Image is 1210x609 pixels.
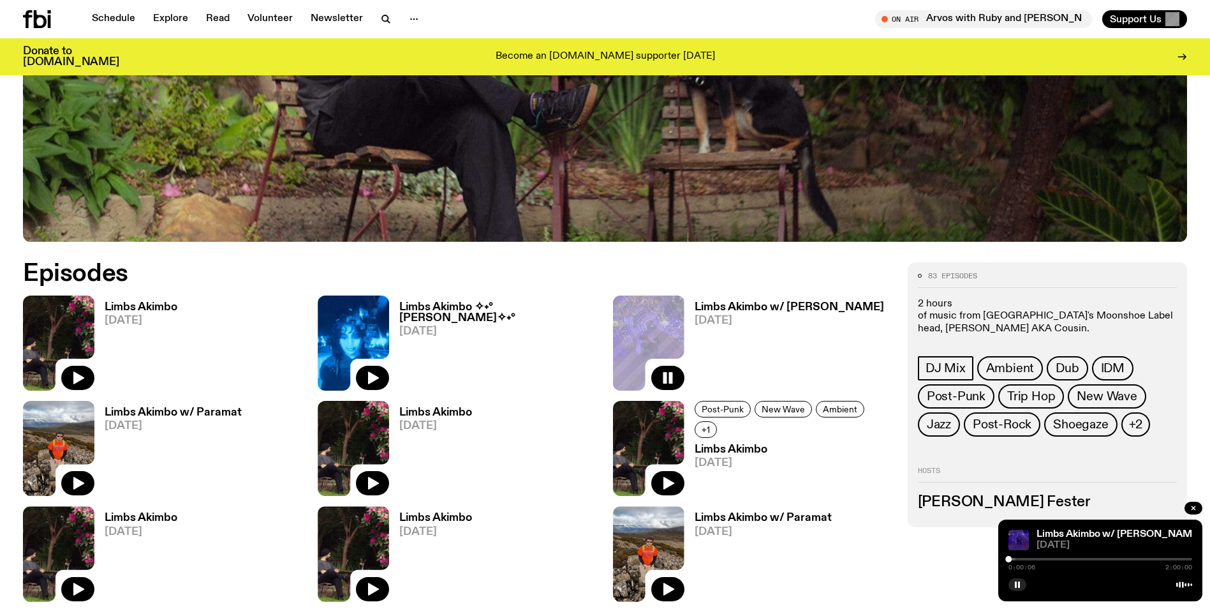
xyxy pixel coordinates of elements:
span: [DATE] [399,326,597,337]
a: Limbs Akimbo ✧˖°[PERSON_NAME]✧˖°[DATE] [389,302,597,391]
img: Jackson sits at an outdoor table, legs crossed and gazing at a black and brown dog also sitting a... [318,506,389,601]
button: On AirArvos with Ruby and [PERSON_NAME] [875,10,1092,28]
span: Shoegaze [1053,417,1108,432]
span: [DATE] [1037,541,1192,550]
h2: Hosts [918,467,1177,483]
a: Newsletter [303,10,371,28]
h3: Limbs Akimbo [105,513,177,523]
h3: Limbs Akimbo [399,407,472,418]
span: Ambient [823,404,857,414]
h3: Limbs Akimbo w/ Paramat [695,513,832,523]
span: Ambient [986,361,1035,375]
span: Tune in live [889,14,1086,24]
a: Trip Hop [998,384,1064,409]
a: Shoegaze [1044,412,1117,437]
h3: Limbs Akimbo [105,302,177,313]
span: Support Us [1110,13,1162,25]
a: Limbs Akimbo[DATE] [389,407,472,496]
span: [DATE] [105,315,177,326]
a: Volunteer [240,10,300,28]
span: Trip Hop [1007,389,1055,403]
span: +1 [702,425,710,434]
span: [DATE] [105,527,177,538]
img: Jackson sits at an outdoor table, legs crossed and gazing at a black and brown dog also sitting a... [613,401,684,496]
span: [DATE] [695,458,892,469]
h3: Limbs Akimbo ✧˖°[PERSON_NAME]✧˖° [399,302,597,324]
a: Jazz [918,412,960,437]
span: +2 [1129,417,1143,432]
a: Ambient [816,401,864,417]
span: [DATE] [105,421,242,432]
a: Ambient [977,356,1044,380]
span: IDM [1101,361,1125,375]
a: Limbs Akimbo[DATE] [684,444,892,496]
a: Limbs Akimbo[DATE] [389,513,472,601]
span: [DATE] [399,421,472,432]
span: 0:00:06 [1008,564,1035,571]
h3: Limbs Akimbo w/ Paramat [105,407,242,418]
span: [DATE] [695,315,884,326]
span: Dub [1056,361,1079,375]
a: Limbs Akimbo w/ [PERSON_NAME] [1037,529,1202,539]
p: 2 hours of music from [GEOGRAPHIC_DATA]'s Moonshoe Label head, [PERSON_NAME] AKA Cousin. [918,298,1177,335]
img: Jackson sits at an outdoor table, legs crossed and gazing at a black and brown dog also sitting a... [23,296,94,391]
h3: Donate to [DOMAIN_NAME] [23,46,119,68]
a: Dub [1047,356,1088,380]
a: DJ Mix [918,356,973,380]
a: IDM [1092,356,1133,380]
h3: Limbs Akimbo [695,444,892,455]
a: Post-Rock [964,412,1040,437]
button: Support Us [1102,10,1187,28]
span: 2:00:00 [1165,564,1192,571]
img: Jackson sits at an outdoor table, legs crossed and gazing at a black and brown dog also sitting a... [23,506,94,601]
button: +2 [1121,412,1151,437]
a: Limbs Akimbo[DATE] [94,302,177,391]
a: Limbs Akimbo w/ Paramat[DATE] [94,407,242,496]
span: Post-Punk [702,404,744,414]
span: DJ Mix [926,361,966,375]
h3: [PERSON_NAME] Fester [918,495,1177,509]
a: Post-Punk [695,401,751,417]
a: New Wave [755,401,812,417]
a: Read [198,10,237,28]
p: Become an [DOMAIN_NAME] supporter [DATE] [496,51,715,63]
a: Limbs Akimbo w/ [PERSON_NAME][DATE] [684,302,884,391]
a: Limbs Akimbo[DATE] [94,513,177,601]
a: Limbs Akimbo w/ Paramat[DATE] [684,513,832,601]
span: New Wave [1077,389,1137,403]
span: New Wave [762,404,805,414]
span: Post-Punk [927,389,985,403]
img: Jackson sits at an outdoor table, legs crossed and gazing at a black and brown dog also sitting a... [318,401,389,496]
h3: Limbs Akimbo [399,513,472,523]
span: Jazz [927,417,951,432]
span: [DATE] [695,527,832,538]
span: Post-Rock [973,417,1031,432]
a: Explore [145,10,196,28]
a: Schedule [84,10,143,28]
span: 83 episodes [928,273,977,280]
a: Post-Punk [918,384,994,409]
button: +1 [695,421,717,438]
h2: Episodes [23,262,794,285]
span: [DATE] [399,527,472,538]
a: New Wave [1068,384,1146,409]
h3: Limbs Akimbo w/ [PERSON_NAME] [695,302,884,313]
